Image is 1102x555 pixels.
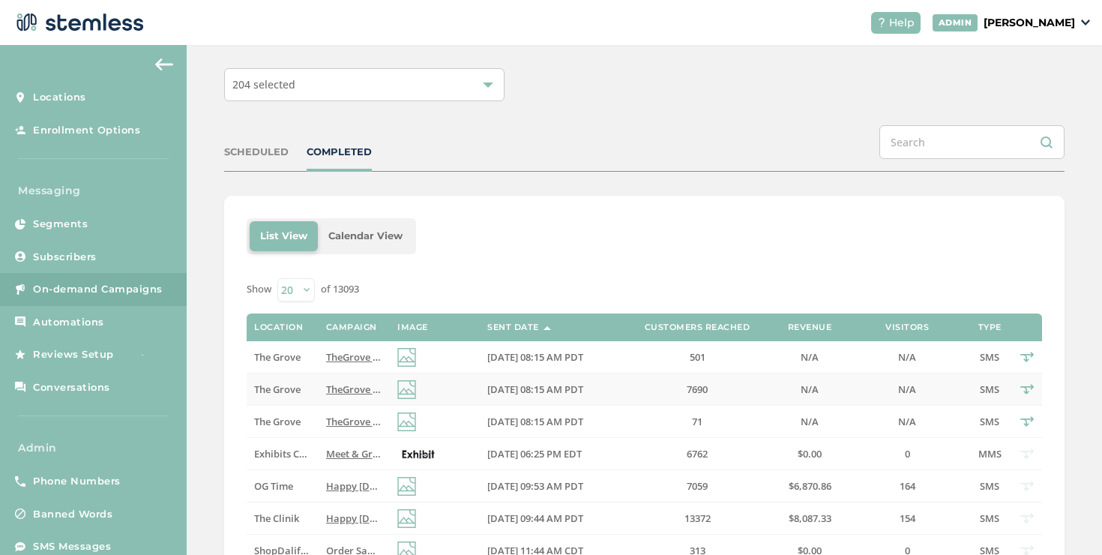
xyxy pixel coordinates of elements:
span: 154 [900,511,915,525]
span: On-demand Campaigns [33,282,163,297]
span: 7690 [687,382,708,396]
span: Help [889,15,915,31]
label: 154 [855,512,960,525]
img: icon-img-d887fa0c.svg [397,509,416,528]
span: N/A [898,415,916,428]
label: N/A [855,351,960,364]
span: 501 [690,350,705,364]
span: 71 [692,415,702,428]
label: 08/24/2025 08:15 AM PDT [487,415,615,428]
span: SMS [980,415,999,428]
span: [DATE] 09:44 AM PDT [487,511,583,525]
span: TheGrove La Mesa: You have a new notification waiting for you, {first_name}! Reply END to cancel [326,350,777,364]
span: Exhibits Cannabis - [PERSON_NAME] [254,447,421,460]
label: Campaign [326,322,377,332]
span: Banned Words [33,507,112,522]
label: Customers Reached [645,322,750,332]
span: [DATE] 06:25 PM EDT [487,447,582,460]
div: ADMIN [933,14,978,31]
li: Calendar View [318,221,413,251]
label: 501 [630,351,765,364]
span: Reviews Setup [33,347,114,362]
label: Location [254,322,303,332]
span: Locations [33,90,86,105]
label: The Clinik [254,512,310,525]
span: 164 [900,479,915,493]
label: 08/24/2025 08:15 AM PDT [487,351,615,364]
label: Image [397,322,428,332]
label: Happy Saturday! Its The Weekend, Time For Huge Savings.... Reply END to cancel [326,480,382,493]
img: logo-dark-0685b13c.svg [12,7,144,37]
label: Show [247,282,271,297]
span: [DATE] 09:53 AM PDT [487,479,583,493]
label: 08/24/2025 08:15 AM PDT [487,383,615,396]
span: [DATE] 08:15 AM PDT [487,415,583,428]
span: Automations [33,315,104,330]
p: [PERSON_NAME] [984,15,1075,31]
span: 0 [905,447,910,460]
label: N/A [855,415,960,428]
label: 164 [855,480,960,493]
span: N/A [801,350,819,364]
img: icon-img-d887fa0c.svg [397,380,416,399]
img: icon-sort-1e1d7615.svg [544,326,551,330]
img: icon_down-arrow-small-66adaf34.svg [1081,19,1090,25]
label: of 13093 [321,282,359,297]
span: N/A [801,382,819,396]
span: Meet & Greet with Flesh from Bone Thugs N Harmony only at The Exhibit in [GEOGRAPHIC_DATA]. [DATE... [326,447,1049,460]
img: icon-help-white-03924b79.svg [877,18,886,27]
span: [DATE] 08:15 AM PDT [487,350,583,364]
label: SMS [975,351,1005,364]
span: TheGrove La Mesa: You have a new notification waiting for you, {first_name}! Reply END to cancel [326,382,777,396]
div: Chat Widget [1027,483,1102,555]
span: The Grove [254,415,301,428]
span: The Clinik [254,511,299,525]
span: MMS [978,447,1002,460]
span: 13372 [684,511,711,525]
span: [DATE] 08:15 AM PDT [487,382,583,396]
label: OG Time [254,480,310,493]
span: Phone Numbers [33,474,121,489]
label: 71 [630,415,765,428]
span: The Grove [254,350,301,364]
label: Sent Date [487,322,539,332]
span: 7059 [687,479,708,493]
label: The Grove [254,415,310,428]
span: Enrollment Options [33,123,140,138]
span: Conversations [33,380,110,395]
label: SMS [975,512,1005,525]
label: N/A [780,415,840,428]
label: 08/23/2025 09:44 AM PDT [487,512,615,525]
label: SMS [975,415,1005,428]
label: 13372 [630,512,765,525]
span: Happy [DATE]! Its The Weekend, Time For Huge Savings.... Reply END to cancel [326,479,684,493]
label: TheGrove La Mesa: You have a new notification waiting for you, {first_name}! Reply END to cancel [326,383,382,396]
label: Meet & Greet with Flesh from Bone Thugs N Harmony only at The Exhibit in Burton. Sunday August 24... [326,448,382,460]
img: icon-img-d887fa0c.svg [397,477,416,496]
img: vowvpIqmWEVwMNX3MZRhoSPVDZheGMEBHFQW6.jpg [397,445,439,463]
label: Revenue [788,322,832,332]
span: $6,870.86 [789,479,831,493]
span: TheGrove La Mesa: You have a new notification waiting for you, {first_name}! Reply END to cancel [326,415,777,428]
label: SMS [975,383,1005,396]
span: Happy [DATE]! Check Out what Deals We Have [DATE] at The Clinik!😍 Reply END to cancel [326,511,740,525]
label: MMS [975,448,1005,460]
img: icon-img-d887fa0c.svg [397,348,416,367]
label: N/A [780,351,840,364]
span: 6762 [687,447,708,460]
span: The Grove [254,382,301,396]
label: 08/23/2025 06:25 PM EDT [487,448,615,460]
span: SMS [980,382,999,396]
span: SMS [980,350,999,364]
span: 204 selected [232,77,295,91]
img: icon-img-d887fa0c.svg [397,412,416,431]
label: TheGrove La Mesa: You have a new notification waiting for you, {first_name}! Reply END to cancel [326,415,382,428]
label: 7059 [630,480,765,493]
label: $8,087.33 [780,512,840,525]
div: SCHEDULED [224,145,289,160]
label: $6,870.86 [780,480,840,493]
label: Exhibits Cannabis - Burton [254,448,310,460]
label: N/A [855,383,960,396]
label: 08/23/2025 09:53 AM PDT [487,480,615,493]
img: glitter-stars-b7820f95.gif [125,340,155,370]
